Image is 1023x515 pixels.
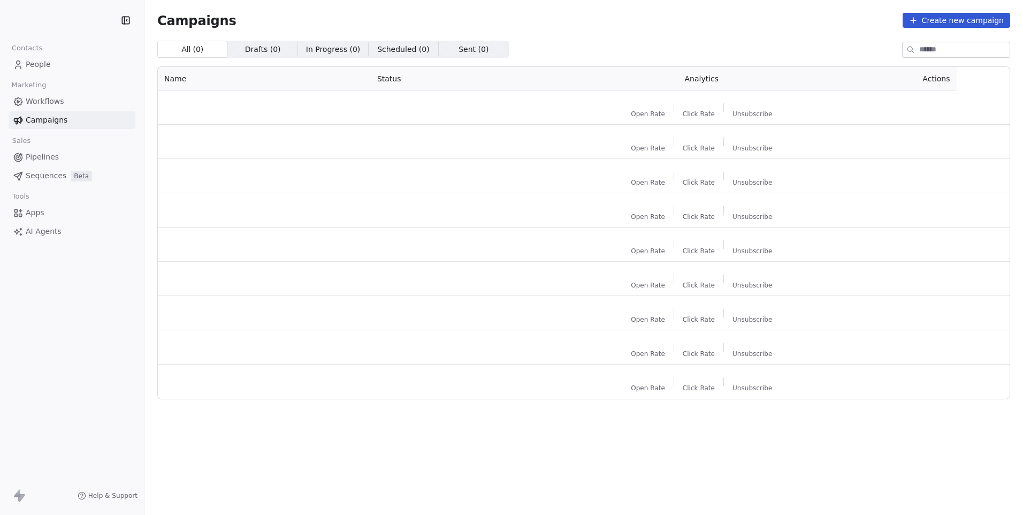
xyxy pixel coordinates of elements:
[377,44,430,55] span: Scheduled ( 0 )
[9,148,135,166] a: Pipelines
[732,350,772,358] span: Unsubscribe
[7,133,35,149] span: Sales
[732,384,772,392] span: Unsubscribe
[683,213,715,221] span: Click Rate
[683,178,715,187] span: Click Rate
[903,13,1010,28] button: Create new campaign
[683,350,715,358] span: Click Rate
[683,315,715,324] span: Click Rate
[631,315,665,324] span: Open Rate
[26,115,67,126] span: Campaigns
[732,213,772,221] span: Unsubscribe
[26,170,66,181] span: Sequences
[732,315,772,324] span: Unsubscribe
[564,67,838,90] th: Analytics
[459,44,488,55] span: Sent ( 0 )
[631,110,665,118] span: Open Rate
[9,56,135,73] a: People
[157,13,236,28] span: Campaigns
[26,226,62,237] span: AI Agents
[7,40,47,56] span: Contacts
[26,207,44,218] span: Apps
[9,93,135,110] a: Workflows
[9,167,135,185] a: SequencesBeta
[9,223,135,240] a: AI Agents
[631,350,665,358] span: Open Rate
[26,96,64,107] span: Workflows
[732,281,772,290] span: Unsubscribe
[245,44,281,55] span: Drafts ( 0 )
[838,67,956,90] th: Actions
[683,144,715,153] span: Click Rate
[732,178,772,187] span: Unsubscribe
[371,67,564,90] th: Status
[683,247,715,255] span: Click Rate
[88,491,138,500] span: Help & Support
[7,77,51,93] span: Marketing
[631,178,665,187] span: Open Rate
[9,111,135,129] a: Campaigns
[631,144,665,153] span: Open Rate
[9,204,135,222] a: Apps
[683,110,715,118] span: Click Rate
[7,188,34,205] span: Tools
[71,171,92,181] span: Beta
[631,384,665,392] span: Open Rate
[158,67,371,90] th: Name
[631,247,665,255] span: Open Rate
[631,281,665,290] span: Open Rate
[306,44,361,55] span: In Progress ( 0 )
[683,281,715,290] span: Click Rate
[26,152,59,163] span: Pipelines
[26,59,51,70] span: People
[683,384,715,392] span: Click Rate
[631,213,665,221] span: Open Rate
[732,144,772,153] span: Unsubscribe
[732,247,772,255] span: Unsubscribe
[732,110,772,118] span: Unsubscribe
[78,491,138,500] a: Help & Support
